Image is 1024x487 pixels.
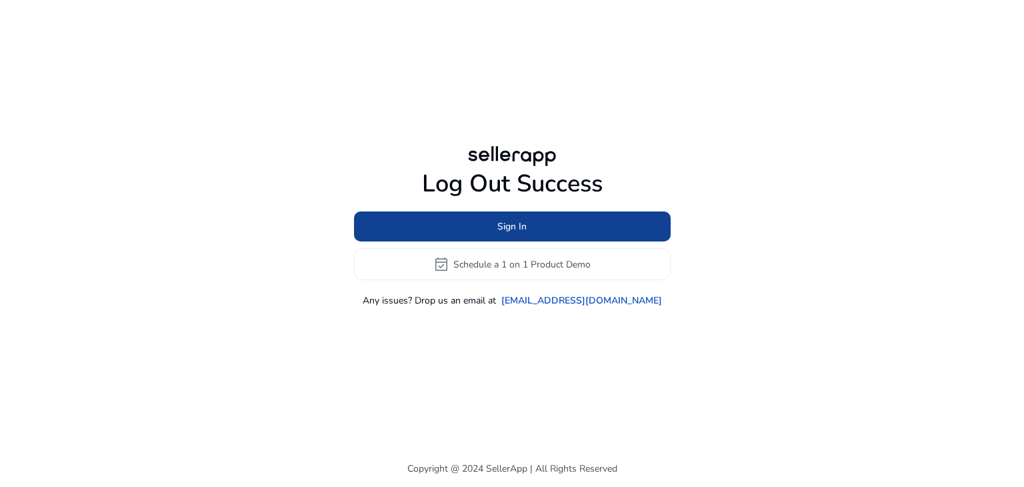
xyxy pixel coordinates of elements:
[354,248,671,280] button: event_availableSchedule a 1 on 1 Product Demo
[497,219,527,233] span: Sign In
[363,294,496,308] p: Any issues? Drop us an email at
[354,211,671,241] button: Sign In
[433,256,449,272] span: event_available
[354,169,671,198] h1: Log Out Success
[501,294,662,308] a: [EMAIL_ADDRESS][DOMAIN_NAME]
